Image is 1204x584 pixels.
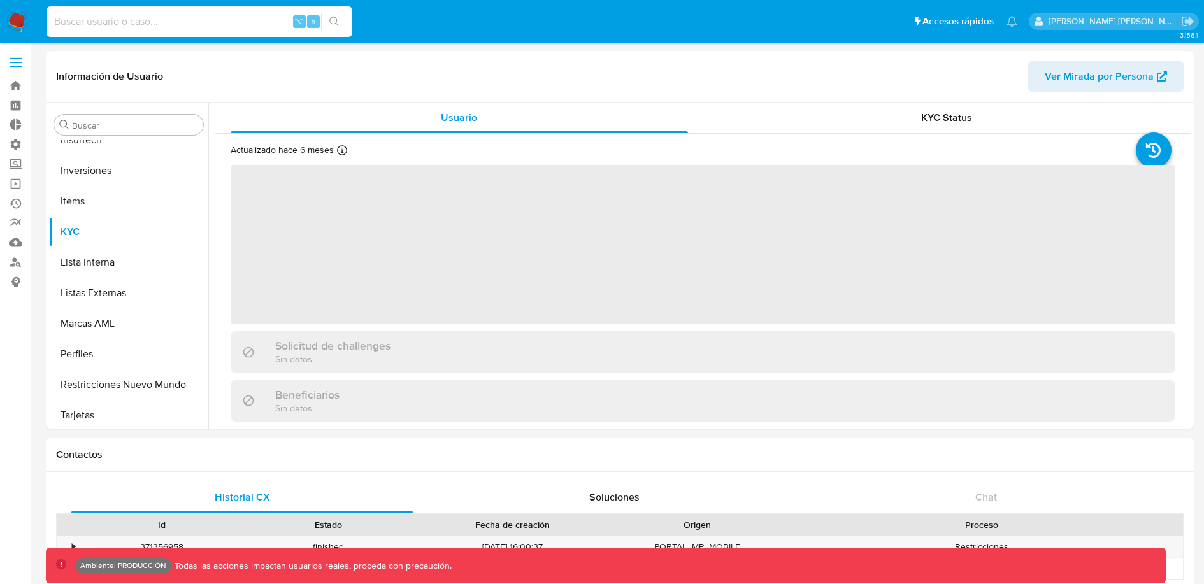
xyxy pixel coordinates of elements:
[88,518,236,531] div: Id
[215,490,270,504] span: Historial CX
[1028,61,1184,92] button: Ver Mirada por Persona
[312,15,315,27] span: s
[56,448,1184,461] h1: Contactos
[49,369,208,400] button: Restricciones Nuevo Mundo
[231,331,1175,373] div: Solicitud de challengesSin datos
[49,308,208,339] button: Marcas AML
[975,490,997,504] span: Chat
[49,247,208,278] button: Lista Interna
[171,560,452,572] p: Todas las acciones impactan usuarios reales, proceda con precaución.
[420,518,605,531] div: Fecha de creación
[275,353,391,365] p: Sin datos
[294,15,304,27] span: ⌥
[231,144,334,156] p: Actualizado hace 6 meses
[1049,15,1177,27] p: natalia.maison@mercadolibre.com
[411,536,614,557] div: [DATE] 16:00:37
[80,563,166,568] p: Ambiente: PRODUCCIÓN
[789,518,1174,531] div: Proceso
[1045,61,1154,92] span: Ver Mirada por Persona
[275,388,340,402] h3: Beneficiarios
[49,400,208,431] button: Tarjetas
[79,536,245,557] div: 371356958
[49,217,208,247] button: KYC
[49,155,208,186] button: Inversiones
[321,13,347,31] button: search-icon
[441,110,477,125] span: Usuario
[921,110,972,125] span: KYC Status
[254,518,403,531] div: Estado
[275,339,391,353] h3: Solicitud de challenges
[1181,15,1194,28] a: Salir
[59,120,69,130] button: Buscar
[231,165,1175,324] span: ‌
[72,541,75,553] div: •
[72,120,198,131] input: Buscar
[49,339,208,369] button: Perfiles
[589,490,640,504] span: Soluciones
[49,186,208,217] button: Items
[49,278,208,308] button: Listas Externas
[47,13,352,30] input: Buscar usuario o caso...
[275,402,340,414] p: Sin datos
[780,536,1183,557] div: Restricciones
[614,536,780,557] div: PORTAL_MP_MOBILE
[231,380,1175,422] div: BeneficiariosSin datos
[245,536,412,557] div: finished
[922,15,994,28] span: Accesos rápidos
[56,70,163,83] h1: Información de Usuario
[623,518,771,531] div: Origen
[49,125,208,155] button: Insurtech
[1007,16,1017,27] a: Notificaciones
